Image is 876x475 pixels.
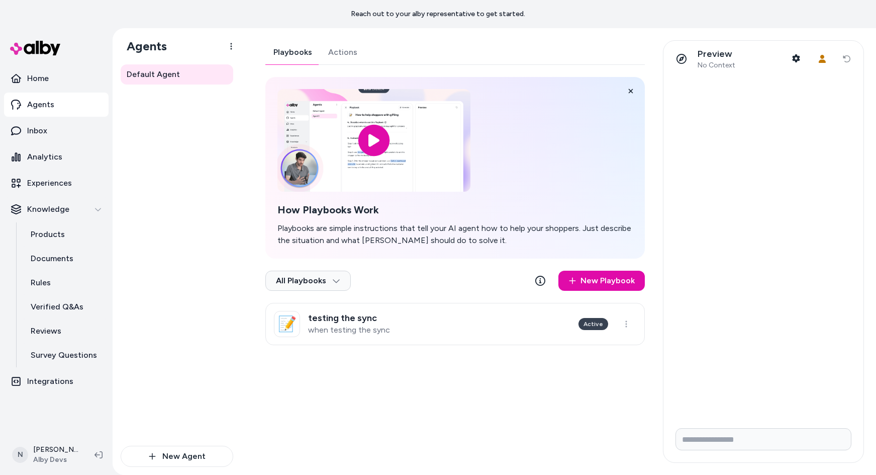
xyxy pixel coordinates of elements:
[27,125,47,137] p: Inbox
[698,61,735,70] span: No Context
[21,295,109,319] a: Verified Q&As
[6,439,86,471] button: N[PERSON_NAME]Alby Devs
[21,222,109,247] a: Products
[21,343,109,367] a: Survey Questions
[21,271,109,295] a: Rules
[12,447,28,463] span: N
[127,68,180,81] span: Default Agent
[119,39,167,54] h1: Agents
[578,318,608,330] div: Active
[265,40,320,64] a: Playbooks
[4,145,109,169] a: Analytics
[4,93,109,117] a: Agents
[320,40,365,64] a: Actions
[27,375,73,387] p: Integrations
[308,325,390,335] p: when testing the sync
[277,222,633,247] p: Playbooks are simple instructions that tell your AI agent how to help your shoppers. Just describ...
[33,455,78,465] span: Alby Devs
[4,66,109,91] a: Home
[265,271,351,291] button: All Playbooks
[33,445,78,455] p: [PERSON_NAME]
[274,311,300,337] div: 📝
[10,41,60,55] img: alby Logo
[31,253,73,265] p: Documents
[265,303,645,345] a: 📝testing the syncwhen testing the syncActive
[4,119,109,143] a: Inbox
[27,151,62,163] p: Analytics
[31,349,97,361] p: Survey Questions
[121,64,233,85] a: Default Agent
[698,48,735,60] p: Preview
[21,247,109,271] a: Documents
[21,319,109,343] a: Reviews
[31,228,65,241] p: Products
[4,197,109,221] button: Knowledge
[31,277,51,289] p: Rules
[277,204,633,216] h2: How Playbooks Work
[121,446,233,467] button: New Agent
[276,276,340,286] span: All Playbooks
[308,313,390,323] h3: testing the sync
[4,369,109,393] a: Integrations
[4,171,109,195] a: Experiences
[27,203,69,215] p: Knowledge
[27,72,49,85] p: Home
[27,99,54,111] p: Agents
[27,177,72,189] p: Experiences
[351,9,525,19] p: Reach out to your alby representative to get started.
[675,428,851,450] input: Write your prompt here
[558,271,645,291] a: New Playbook
[31,325,61,337] p: Reviews
[31,301,83,313] p: Verified Q&As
